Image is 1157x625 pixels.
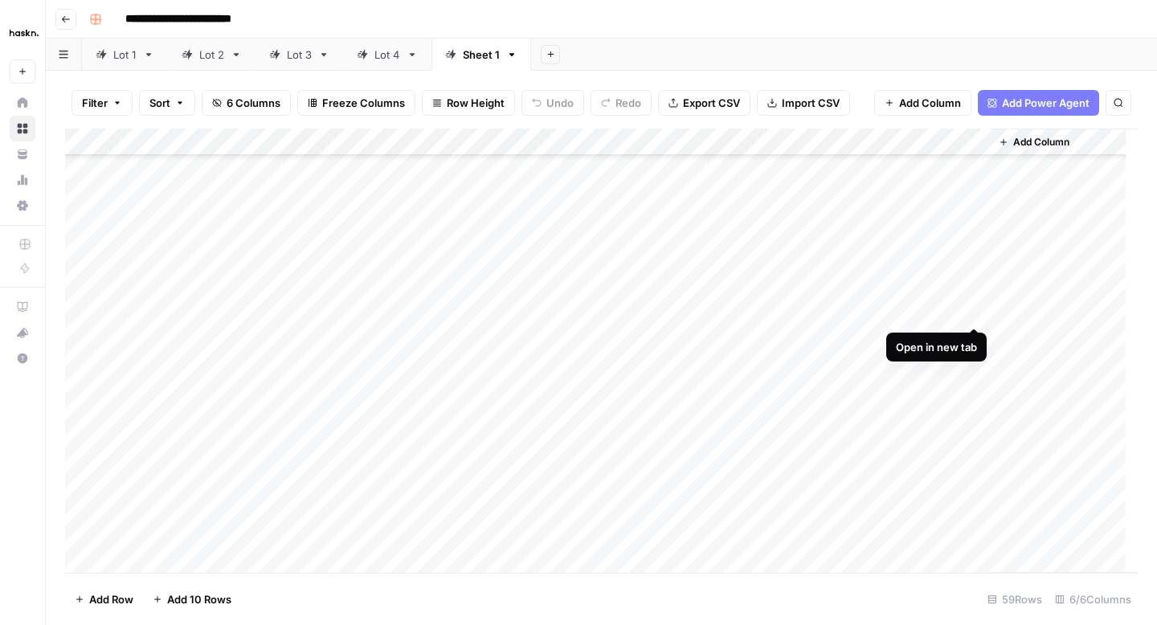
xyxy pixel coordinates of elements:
img: Haskn Logo [10,18,39,47]
button: Add Column [874,90,971,116]
a: Settings [10,193,35,219]
span: Undo [546,95,574,111]
span: Add Power Agent [1002,95,1090,111]
span: Redo [615,95,641,111]
span: Row Height [447,95,505,111]
span: Import CSV [782,95,840,111]
a: Lot 4 [343,39,431,71]
span: Add Column [1013,135,1069,149]
span: Add Column [899,95,961,111]
span: Add Row [89,591,133,607]
a: Lot 1 [82,39,168,71]
span: 6 Columns [227,95,280,111]
button: Add Row [65,586,143,612]
div: Lot 3 [287,47,312,63]
button: Redo [591,90,652,116]
a: Browse [10,116,35,141]
a: Usage [10,167,35,193]
span: Add 10 Rows [167,591,231,607]
span: Sort [149,95,170,111]
button: Export CSV [658,90,750,116]
a: Lot 3 [256,39,343,71]
div: Sheet 1 [463,47,500,63]
div: Lot 1 [113,47,137,63]
button: Undo [521,90,584,116]
a: AirOps Academy [10,294,35,320]
button: Sort [139,90,195,116]
button: Add 10 Rows [143,586,241,612]
div: Lot 2 [199,47,224,63]
a: Your Data [10,141,35,167]
button: Help + Support [10,345,35,371]
a: Home [10,90,35,116]
button: Add Power Agent [978,90,1099,116]
a: Sheet 1 [431,39,531,71]
button: Filter [72,90,133,116]
button: Import CSV [757,90,850,116]
div: 59 Rows [981,586,1049,612]
div: Lot 4 [374,47,400,63]
div: Open in new tab [896,339,977,355]
span: Freeze Columns [322,95,405,111]
button: Add Column [992,132,1076,153]
a: Lot 2 [168,39,256,71]
span: Filter [82,95,108,111]
button: 6 Columns [202,90,291,116]
button: Workspace: Haskn [10,13,35,53]
button: Row Height [422,90,515,116]
div: 6/6 Columns [1049,586,1138,612]
span: Export CSV [683,95,740,111]
button: What's new? [10,320,35,345]
button: Freeze Columns [297,90,415,116]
